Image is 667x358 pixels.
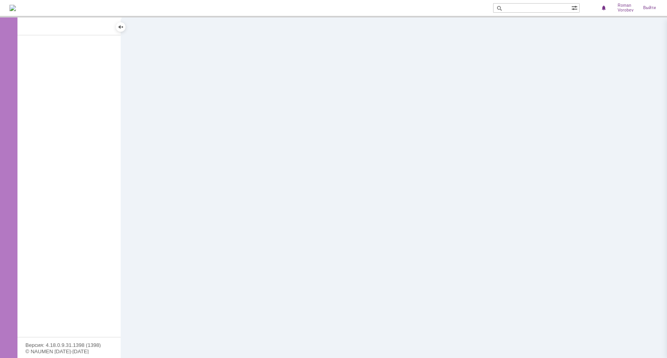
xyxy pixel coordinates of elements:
span: Vorobev [618,8,634,13]
div: Скрыть меню [116,22,125,32]
a: Перейти на домашнюю страницу [10,5,16,11]
span: Roman [618,3,634,8]
span: Расширенный поиск [571,4,579,11]
div: © NAUMEN [DATE]-[DATE] [25,349,113,354]
div: Версия: 4.18.0.9.31.1398 (1398) [25,343,113,348]
img: logo [10,5,16,11]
